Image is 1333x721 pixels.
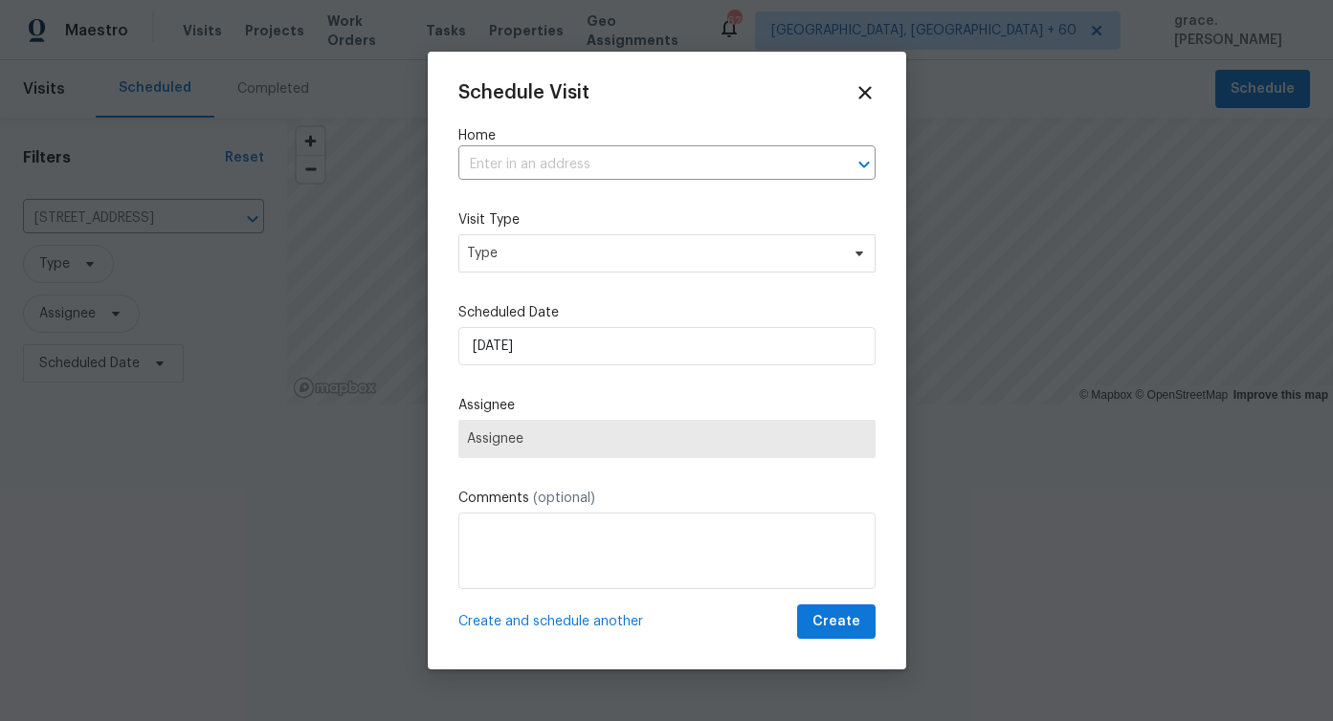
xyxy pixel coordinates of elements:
[851,151,878,178] button: Open
[458,83,589,102] span: Schedule Visit
[855,82,876,103] span: Close
[458,396,876,415] label: Assignee
[467,244,839,263] span: Type
[458,489,876,508] label: Comments
[458,150,822,180] input: Enter in an address
[812,610,860,634] span: Create
[458,126,876,145] label: Home
[797,604,876,640] button: Create
[458,327,876,365] input: M/D/YYYY
[458,303,876,322] label: Scheduled Date
[458,612,643,631] span: Create and schedule another
[533,492,595,505] span: (optional)
[458,210,876,229] label: Visit Type
[467,431,867,447] span: Assignee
